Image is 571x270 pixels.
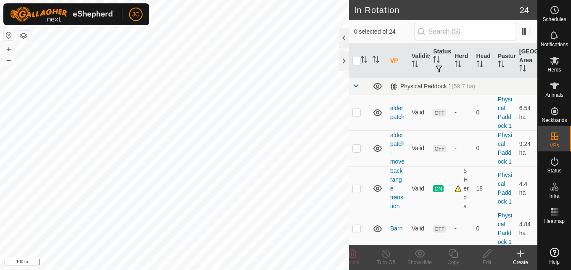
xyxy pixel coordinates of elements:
h2: In Rotation [354,5,520,15]
span: Heatmap [544,219,565,224]
td: 4.84 ha [516,211,537,246]
td: 4.4 ha [516,166,537,211]
span: OFF [433,145,446,152]
div: Create [504,259,537,266]
td: Valid [408,95,430,130]
button: Reset Map [4,30,14,40]
span: Delete [345,259,360,265]
span: OFF [433,109,446,116]
span: 0 selected of 24 [354,27,415,36]
a: alder patch - move [390,132,404,165]
a: Physical Paddock 1 [498,212,512,245]
th: Validity [408,44,430,78]
a: Physical Paddock 1 [498,132,512,165]
input: Search (S) [415,23,516,40]
button: – [4,55,14,65]
th: Herd [451,44,473,78]
span: JC [132,10,139,19]
span: Infra [549,193,559,199]
td: Valid [408,130,430,166]
p-sorticon: Activate to sort [455,62,461,69]
a: Barn [390,225,403,232]
th: Pasture [494,44,516,78]
span: ON [433,185,443,192]
div: Edit [470,259,504,266]
span: OFF [433,225,446,233]
span: VPs [550,143,559,148]
td: 18 [473,166,494,211]
span: Help [549,259,560,265]
span: Herds [547,67,561,72]
div: - [455,144,469,153]
a: Help [538,244,571,268]
a: Contact Us [183,259,208,267]
div: - [455,224,469,233]
th: [GEOGRAPHIC_DATA] Area [516,44,537,78]
p-sorticon: Activate to sort [476,62,483,69]
img: Gallagher Logo [10,7,115,22]
span: Notifications [541,42,568,47]
span: Schedules [542,17,566,22]
a: Physical Paddock 1 [498,96,512,129]
th: VP [387,44,408,78]
p-sorticon: Activate to sort [373,57,379,64]
div: Physical Paddock 1 [390,83,475,90]
a: back range transition [390,167,404,209]
a: alder patch [390,105,404,120]
span: Status [547,168,561,173]
td: Valid [408,211,430,246]
div: - [455,108,469,117]
td: Valid [408,166,430,211]
div: Show/Hide [403,259,436,266]
button: + [4,44,14,54]
th: Status [430,44,451,78]
p-sorticon: Activate to sort [361,57,367,64]
a: Privacy Policy [141,259,173,267]
div: Turn Off [369,259,403,266]
span: Neckbands [542,118,567,123]
td: 9.24 ha [516,130,537,166]
a: Physical Paddock 1 [498,172,512,205]
td: 6.54 ha [516,95,537,130]
span: 24 [520,4,529,16]
button: Map Layers [19,31,29,41]
td: 0 [473,130,494,166]
div: Copy [436,259,470,266]
div: 5 Herds [455,167,469,211]
p-sorticon: Activate to sort [519,66,526,73]
span: (59.7 ha) [452,83,475,90]
span: Animals [545,93,563,98]
td: 0 [473,211,494,246]
p-sorticon: Activate to sort [498,62,505,69]
p-sorticon: Activate to sort [433,57,440,64]
p-sorticon: Activate to sort [412,62,418,69]
td: 0 [473,95,494,130]
th: Head [473,44,494,78]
